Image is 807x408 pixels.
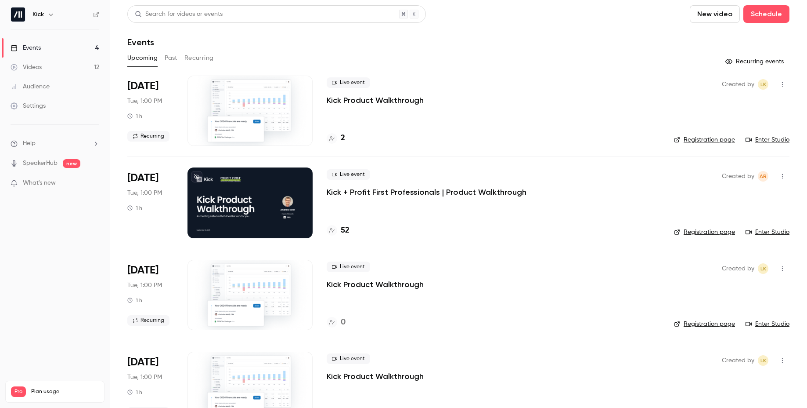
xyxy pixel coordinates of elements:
a: SpeakerHub [23,159,58,168]
span: Pro [11,386,26,397]
a: Kick + Profit First Professionals | Product Walkthrough [327,187,526,197]
a: 52 [327,225,349,237]
span: new [63,159,80,168]
li: help-dropdown-opener [11,139,99,148]
span: Created by [722,263,754,274]
a: Registration page [674,320,735,328]
span: Created by [722,355,754,366]
a: Kick Product Walkthrough [327,371,424,382]
h4: 52 [341,225,349,237]
a: 0 [327,317,346,328]
span: LK [760,355,766,366]
span: Tue, 1:00 PM [127,97,162,106]
h4: 2 [341,132,345,144]
a: Enter Studio [746,228,789,237]
span: LK [760,263,766,274]
span: Andrew Roth [758,171,768,182]
button: Upcoming [127,51,158,65]
span: Logan Kieller [758,263,768,274]
span: Tue, 1:00 PM [127,189,162,197]
div: 1 h [127,113,142,120]
button: New video [690,5,740,23]
span: Live event [327,169,370,180]
span: Plan usage [31,388,99,395]
span: What's new [23,178,56,188]
button: Schedule [743,5,789,23]
div: Events [11,44,41,52]
span: AR [760,171,767,182]
span: Live event [327,77,370,88]
h4: 0 [341,317,346,328]
div: 1 h [127,389,142,396]
span: Live event [327,262,370,272]
button: Recurring events [721,55,789,69]
h6: Kick [32,10,44,19]
span: LK [760,79,766,90]
div: Videos [11,63,42,72]
img: Kick [11,7,25,22]
span: Tue, 1:00 PM [127,281,162,290]
a: Registration page [674,135,735,144]
span: [DATE] [127,171,159,185]
span: Tue, 1:00 PM [127,373,162,382]
a: 2 [327,132,345,144]
div: Settings [11,102,46,110]
span: Recurring [127,315,169,326]
span: [DATE] [127,355,159,369]
span: [DATE] [127,263,159,277]
a: Registration page [674,228,735,237]
div: Sep 30 Tue, 11:00 AM (America/Los Angeles) [127,76,173,146]
a: Enter Studio [746,135,789,144]
iframe: Noticeable Trigger [89,179,99,187]
span: Created by [722,171,754,182]
span: Logan Kieller [758,355,768,366]
div: Sep 30 Tue, 2:00 PM (America/Toronto) [127,168,173,238]
span: Help [23,139,36,148]
span: [DATE] [127,79,159,93]
div: Audience [11,82,50,91]
div: 1 h [127,204,142,211]
span: Logan Kieller [758,79,768,90]
button: Recurring [184,51,214,65]
button: Past [165,51,177,65]
span: Recurring [127,131,169,142]
div: 1 h [127,297,142,304]
div: Search for videos or events [135,10,223,19]
span: Created by [722,79,754,90]
h1: Events [127,37,154,47]
div: Oct 7 Tue, 11:00 AM (America/Los Angeles) [127,260,173,330]
a: Enter Studio [746,320,789,328]
span: Live event [327,353,370,364]
a: Kick Product Walkthrough [327,95,424,106]
a: Kick Product Walkthrough [327,279,424,290]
